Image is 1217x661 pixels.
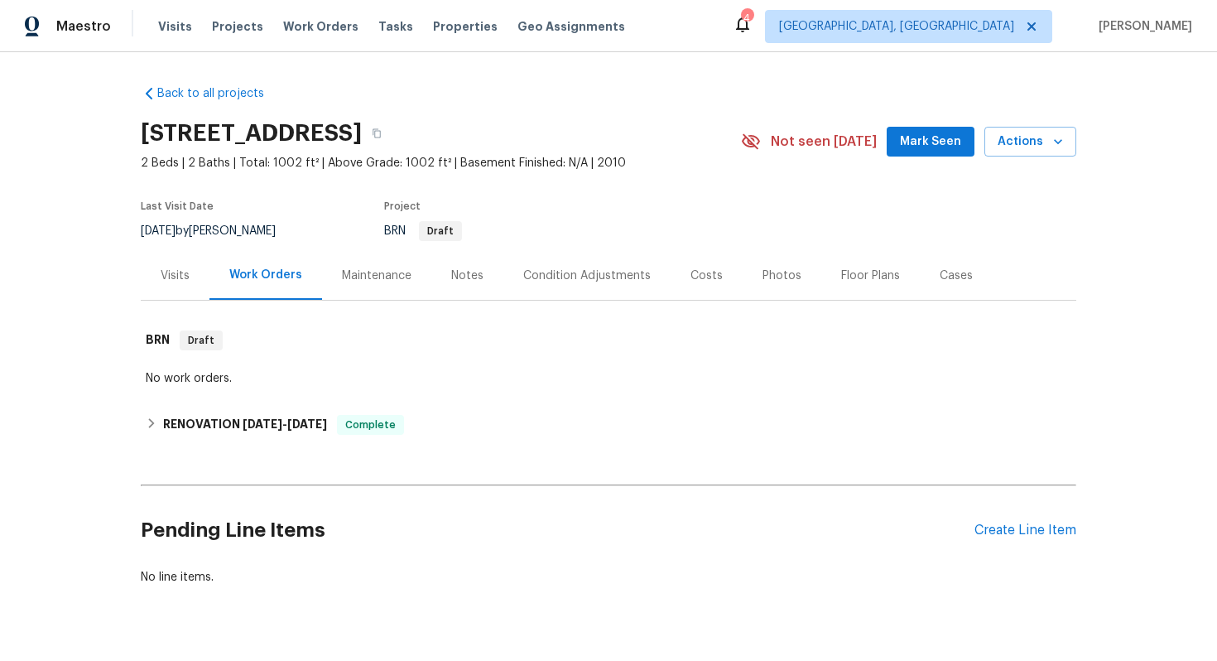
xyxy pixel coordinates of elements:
span: BRN [384,225,462,237]
div: by [PERSON_NAME] [141,221,296,241]
h6: BRN [146,330,170,350]
h2: [STREET_ADDRESS] [141,125,362,142]
div: Condition Adjustments [523,268,651,284]
span: Draft [421,226,460,236]
span: Tasks [378,21,413,32]
h2: Pending Line Items [141,492,974,569]
span: Project [384,201,421,211]
div: Work Orders [229,267,302,283]
span: [GEOGRAPHIC_DATA], [GEOGRAPHIC_DATA] [779,18,1014,35]
div: 4 [741,10,753,27]
a: Back to all projects [141,85,300,102]
span: Projects [212,18,263,35]
div: Visits [161,268,190,284]
span: [DATE] [287,418,327,430]
span: Last Visit Date [141,201,214,211]
span: Draft [181,332,221,349]
span: [DATE] [243,418,282,430]
span: Maestro [56,18,111,35]
span: Actions [998,132,1063,152]
span: Not seen [DATE] [771,133,877,150]
button: Mark Seen [887,127,974,157]
span: [DATE] [141,225,176,237]
div: Photos [762,268,801,284]
h6: RENOVATION [163,415,327,435]
div: Create Line Item [974,523,1076,538]
div: Cases [940,268,973,284]
span: 2 Beds | 2 Baths | Total: 1002 ft² | Above Grade: 1002 ft² | Basement Finished: N/A | 2010 [141,155,741,171]
span: Visits [158,18,192,35]
span: - [243,418,327,430]
div: Maintenance [342,268,411,284]
div: Notes [451,268,483,284]
div: No line items. [141,569,1076,586]
button: Copy Address [362,118,392,148]
div: Costs [690,268,723,284]
div: Floor Plans [841,268,900,284]
span: Work Orders [283,18,358,35]
span: Properties [433,18,498,35]
span: Geo Assignments [517,18,625,35]
div: BRN Draft [141,314,1076,367]
div: RENOVATION [DATE]-[DATE]Complete [141,405,1076,445]
span: [PERSON_NAME] [1092,18,1192,35]
button: Actions [984,127,1076,157]
span: Mark Seen [900,132,961,152]
div: No work orders. [146,370,1071,387]
span: Complete [339,417,402,433]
